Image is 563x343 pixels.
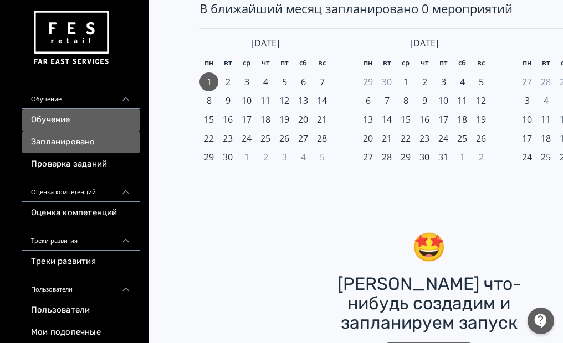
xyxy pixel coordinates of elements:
a: Обучение [22,109,140,131]
span: 3 [282,150,287,164]
div: Треки развития [22,224,140,251]
span: 25 [457,132,467,145]
img: https://files.teachbase.ru/system/account/57463/logo/medium-936fc5084dd2c598f50a98b9cbe0469a.png [31,7,111,69]
span: 1 [460,150,465,164]
span: ср [402,58,410,69]
span: 5 [320,150,325,164]
span: 23 [223,132,233,145]
span: 2 [263,150,268,164]
a: Запланировано [22,131,140,153]
span: 4 [460,75,465,89]
span: 26 [476,132,486,145]
span: 2 [479,150,484,164]
span: чт [421,58,429,69]
span: 27 [363,150,373,164]
span: 1 [207,75,212,89]
div: [PERSON_NAME] что-нибудь создадим и запланируем запуск [313,274,545,333]
span: вт [224,58,232,69]
span: 28 [382,150,392,164]
div: 🤩 [412,229,446,266]
span: пн [204,58,213,69]
span: 10 [438,94,448,107]
span: 17 [242,113,252,126]
span: 22 [401,132,411,145]
span: 19 [279,113,289,126]
span: 18 [260,113,270,126]
a: Пользователи [22,299,140,321]
span: 4 [544,94,549,107]
span: 20 [298,113,308,126]
div: Пользователи [22,273,140,299]
span: 27 [298,132,308,145]
span: 5 [282,75,287,89]
a: Треки развития [22,251,140,273]
span: 18 [541,132,551,145]
span: 29 [204,150,214,164]
span: 21 [317,113,327,126]
span: 4 [301,150,306,164]
span: вт [542,58,550,69]
span: 8 [403,94,408,107]
span: вс [318,58,326,69]
span: 11 [260,94,270,107]
span: пн [523,58,531,69]
span: 6 [366,94,371,107]
span: сб [299,58,307,69]
span: 25 [541,150,551,164]
span: 9 [226,94,231,107]
span: 2 [422,75,427,89]
span: 1 [244,150,249,164]
span: 6 [301,75,306,89]
span: 15 [204,113,214,126]
span: 3 [441,75,446,89]
span: 30 [419,150,429,164]
span: 26 [279,132,289,145]
span: пн [364,58,372,69]
span: 25 [260,132,270,145]
span: 24 [522,150,532,164]
span: 18 [457,113,467,126]
span: 24 [242,132,252,145]
span: 12 [279,94,289,107]
a: Проверка заданий [22,153,140,175]
div: [DATE] [359,38,490,49]
span: 11 [541,113,551,126]
span: 13 [298,94,308,107]
span: пт [280,58,289,69]
span: 20 [363,132,373,145]
span: 13 [363,113,373,126]
span: пт [439,58,448,69]
span: сб [458,58,466,69]
span: 5 [479,75,484,89]
span: 29 [363,75,373,89]
span: чт [262,58,270,69]
span: 3 [244,75,249,89]
span: 14 [317,94,327,107]
span: 19 [476,113,486,126]
span: ср [243,58,250,69]
span: вс [477,58,485,69]
span: 10 [242,94,252,107]
span: 21 [382,132,392,145]
span: 28 [541,75,551,89]
div: Оценка компетенций [22,175,140,202]
span: 30 [223,150,233,164]
span: 28 [317,132,327,145]
span: 17 [522,132,532,145]
a: Оценка компетенций [22,202,140,224]
span: 16 [223,113,233,126]
span: 8 [207,94,212,107]
span: 7 [320,75,325,89]
span: вт [383,58,391,69]
span: 11 [457,94,467,107]
div: Обучение [22,82,140,109]
span: 27 [522,75,532,89]
span: 1 [403,75,408,89]
span: 7 [385,94,390,107]
span: 16 [419,113,429,126]
div: [DATE] [199,38,331,49]
span: 23 [419,132,429,145]
span: 15 [401,113,411,126]
span: 9 [422,94,427,107]
span: 10 [522,113,532,126]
